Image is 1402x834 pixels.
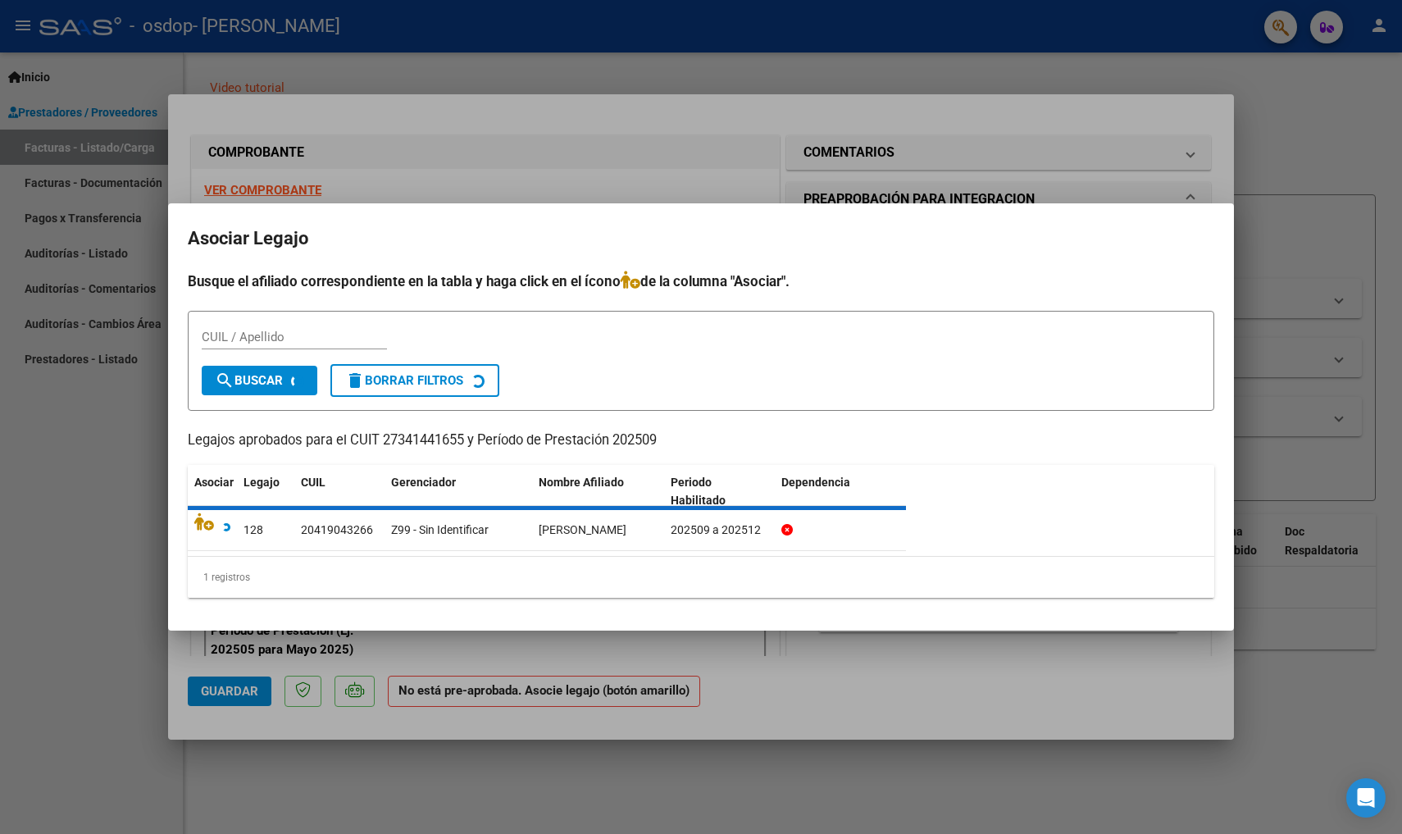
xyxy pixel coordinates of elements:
div: 202509 a 202512 [671,521,768,540]
span: Borrar Filtros [345,373,463,388]
span: Gerenciador [391,476,456,489]
mat-icon: search [215,371,234,390]
span: Periodo Habilitado [671,476,726,508]
datatable-header-cell: Periodo Habilitado [664,465,775,519]
span: Legajo [244,476,280,489]
div: 1 registros [188,557,1214,598]
datatable-header-cell: Nombre Afiliado [532,465,664,519]
datatable-header-cell: Asociar [188,465,237,519]
span: Buscar [215,373,283,388]
span: Dependencia [781,476,850,489]
span: Nombre Afiliado [539,476,624,489]
h2: Asociar Legajo [188,223,1214,254]
mat-icon: delete [345,371,365,390]
button: Borrar Filtros [330,364,499,397]
span: CUIL [301,476,325,489]
datatable-header-cell: CUIL [294,465,385,519]
datatable-header-cell: Dependencia [775,465,907,519]
span: Z99 - Sin Identificar [391,523,489,536]
div: Open Intercom Messenger [1346,778,1386,818]
span: 128 [244,523,263,536]
div: 20419043266 [301,521,373,540]
h4: Busque el afiliado correspondiente en la tabla y haga click en el ícono de la columna "Asociar". [188,271,1214,292]
datatable-header-cell: Gerenciador [385,465,532,519]
span: Asociar [194,476,234,489]
span: VIVALDO LUCIO TADEO [539,523,626,536]
button: Buscar [202,366,317,395]
datatable-header-cell: Legajo [237,465,294,519]
p: Legajos aprobados para el CUIT 27341441655 y Período de Prestación 202509 [188,431,1214,451]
